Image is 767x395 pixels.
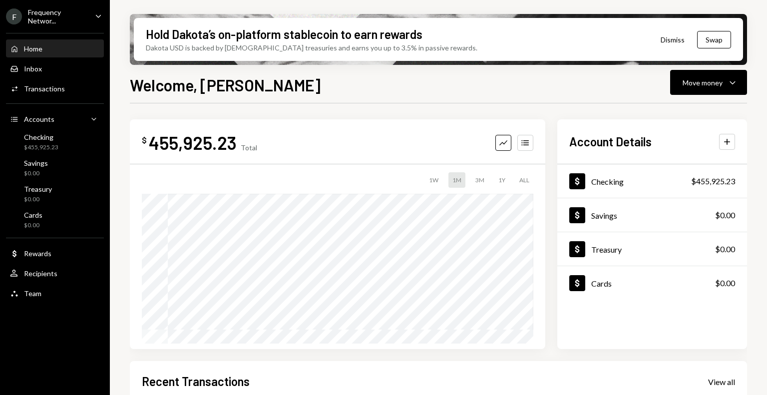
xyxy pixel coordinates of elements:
h2: Recent Transactions [142,373,250,390]
div: $0.00 [24,195,52,204]
div: View all [708,377,735,387]
button: Swap [697,31,731,48]
div: Total [241,143,257,152]
a: Inbox [6,59,104,77]
div: Transactions [24,84,65,93]
div: Savings [591,211,617,220]
h2: Account Details [569,133,652,150]
div: Treasury [591,245,622,254]
div: $ [142,135,147,145]
div: Frequency Networ... [28,8,87,25]
div: Team [24,289,41,298]
div: Recipients [24,269,57,278]
a: Treasury$0.00 [6,182,104,206]
div: $0.00 [24,169,48,178]
div: ALL [515,172,533,188]
div: $0.00 [715,243,735,255]
div: Inbox [24,64,42,73]
a: Cards$0.00 [557,266,747,300]
div: F [6,8,22,24]
div: Home [24,44,42,53]
a: Checking$455,925.23 [557,164,747,198]
div: Move money [683,77,723,88]
div: Treasury [24,185,52,193]
h1: Welcome, [PERSON_NAME] [130,75,321,95]
a: Recipients [6,264,104,282]
div: $0.00 [24,221,42,230]
div: $455,925.23 [24,143,58,152]
div: Accounts [24,115,54,123]
div: Cards [591,279,612,288]
a: View all [708,376,735,387]
div: Hold Dakota’s on-platform stablecoin to earn rewards [146,26,422,42]
div: 1Y [494,172,509,188]
a: Rewards [6,244,104,262]
div: Savings [24,159,48,167]
div: Rewards [24,249,51,258]
div: $0.00 [715,277,735,289]
div: Checking [591,177,624,186]
div: Dakota USD is backed by [DEMOGRAPHIC_DATA] treasuries and earns you up to 3.5% in passive rewards. [146,42,477,53]
div: $455,925.23 [691,175,735,187]
a: Savings$0.00 [557,198,747,232]
a: Savings$0.00 [6,156,104,180]
div: Cards [24,211,42,219]
a: Checking$455,925.23 [6,130,104,154]
div: 455,925.23 [149,131,237,154]
button: Dismiss [648,28,697,51]
div: Checking [24,133,58,141]
a: Accounts [6,110,104,128]
div: 1W [425,172,442,188]
a: Cards$0.00 [6,208,104,232]
a: Home [6,39,104,57]
button: Move money [670,70,747,95]
a: Treasury$0.00 [557,232,747,266]
a: Transactions [6,79,104,97]
div: $0.00 [715,209,735,221]
div: 3M [471,172,488,188]
a: Team [6,284,104,302]
div: 1M [448,172,465,188]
